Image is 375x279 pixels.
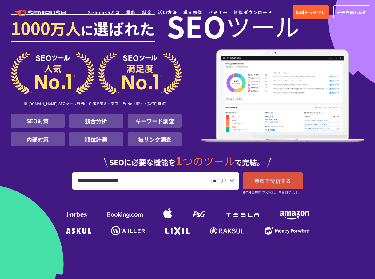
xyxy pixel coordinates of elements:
li: 競合分析 [69,114,123,128]
a: 無料トライアル [293,5,329,19]
div: SEOに必要な機能を [11,149,365,169]
a: 料金 [142,9,152,15]
li: キーワード調査 [128,114,182,128]
a: デモを申し込む [333,5,370,19]
li: SEO対策 [11,114,65,128]
li: 内部対策 [11,132,65,146]
span: 1 [176,152,182,169]
span: つのツール [182,153,235,168]
a: 無料で分析する [243,172,303,189]
a: 導入事例 [183,9,202,15]
span: JP [221,177,226,184]
span: 1000 [11,15,50,40]
small: ※7日間無料でお試し。自動課金なし。 [243,190,302,195]
a: 資料ダウンロード [234,9,272,15]
a: セミナー [209,9,228,15]
span: SEO [166,14,226,38]
li: 順位計測 [69,132,123,146]
a: 活用方法 [158,9,177,15]
input: URL、キーワードを入力してください [73,173,206,189]
li: 被リンク調査 [128,132,182,146]
span: 無料で分析する [254,177,291,185]
span: 選ばれた [93,17,155,39]
div: ※ [DOMAIN_NAME] SEOツール部門にて 満足度＆人気度 世界 No.1獲得（[DATE]時点） [11,94,182,114]
a: 機能 [126,9,136,15]
a: Semrushとは [88,9,120,15]
span: 無料トライアル [296,9,326,16]
span: デモを申し込む [337,9,367,16]
span: 万人 [50,17,81,39]
span: ツール [226,14,300,38]
span: に [81,21,93,39]
span: で完結。 [235,157,264,167]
